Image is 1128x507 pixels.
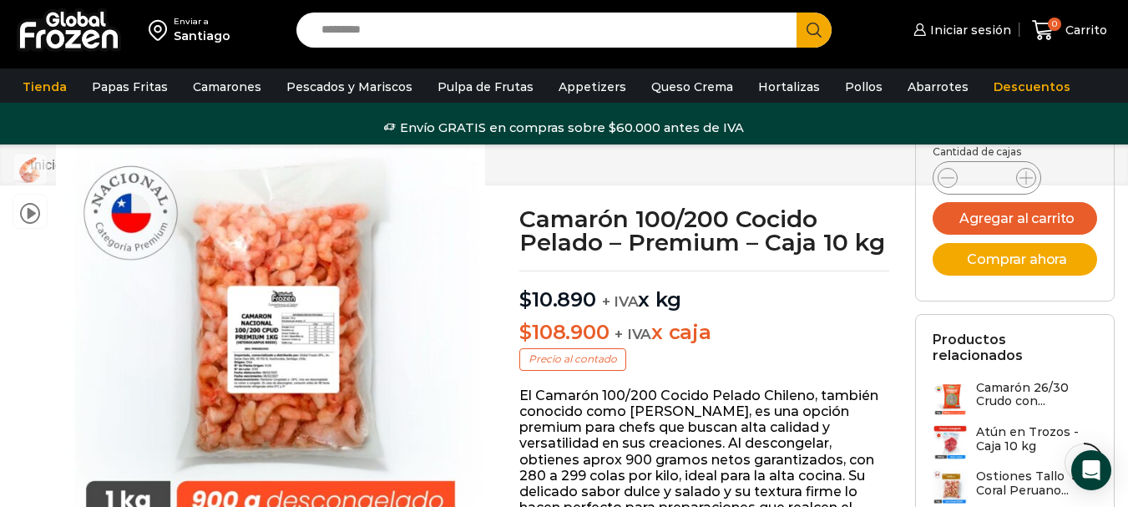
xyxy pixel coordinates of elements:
h1: Camarón 100/200 Cocido Pelado – Premium – Caja 10 kg [519,207,889,254]
input: Product quantity [971,166,1003,190]
span: camaron-nacional-2 [13,154,47,187]
span: + IVA [602,293,639,310]
span: + IVA [615,326,651,342]
h3: Ostiones Tallo Coral Peruano... [976,469,1098,498]
a: Pollos [837,71,891,103]
a: Ostiones Tallo Coral Peruano... [933,469,1098,505]
p: Precio al contado [519,348,626,370]
span: Carrito [1061,22,1107,38]
button: Search button [797,13,832,48]
a: Abarrotes [899,71,977,103]
h3: Atún en Trozos - Caja 10 kg [976,425,1098,454]
a: Hortalizas [750,71,828,103]
a: Appetizers [550,71,635,103]
bdi: 108.900 [519,320,609,344]
a: Atún en Trozos - Caja 10 kg [933,425,1098,461]
span: $ [519,320,532,344]
p: Cantidad de cajas [933,146,1098,158]
span: $ [519,287,532,312]
a: Iniciar sesión [909,13,1011,47]
h3: Camarón 26/30 Crudo con... [976,381,1098,409]
span: 0 [1048,18,1061,31]
div: Santiago [174,28,230,44]
button: Comprar ahora [933,243,1098,276]
p: x kg [519,271,889,312]
a: Papas Fritas [83,71,176,103]
a: Queso Crema [643,71,741,103]
a: Pescados y Mariscos [278,71,421,103]
div: Open Intercom Messenger [1071,450,1111,490]
a: Camarón 26/30 Crudo con... [933,381,1098,417]
span: Iniciar sesión [926,22,1011,38]
bdi: 10.890 [519,287,595,312]
a: Descuentos [985,71,1079,103]
div: Enviar a [174,16,230,28]
button: Agregar al carrito [933,202,1098,235]
a: 0 Carrito [1028,11,1111,50]
h2: Productos relacionados [933,332,1098,363]
p: x caja [519,321,889,345]
a: Camarones [185,71,270,103]
img: address-field-icon.svg [149,16,174,44]
a: Tienda [14,71,75,103]
a: Pulpa de Frutas [429,71,542,103]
